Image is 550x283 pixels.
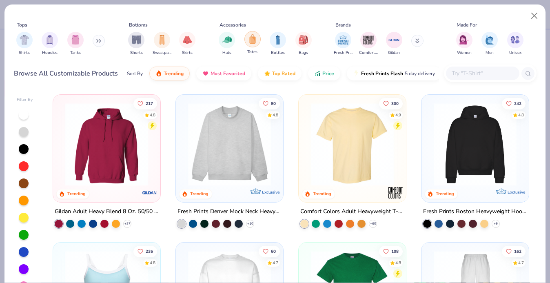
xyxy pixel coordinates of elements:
[17,21,27,29] div: Tops
[299,50,308,56] span: Bags
[244,31,261,55] div: filter for Totes
[182,50,193,56] span: Skirts
[271,50,285,56] span: Bottles
[494,221,498,226] span: + 9
[334,50,353,56] span: Fresh Prints
[481,32,498,56] div: filter for Men
[146,101,153,105] span: 217
[335,21,351,29] div: Brands
[502,98,526,109] button: Like
[244,32,261,56] button: filter button
[388,34,400,46] img: Gildan Image
[14,69,118,78] div: Browse All Customizable Products
[264,70,271,77] img: TopRated.gif
[61,103,152,186] img: 01756b78-01f6-4cc6-8d8a-3c30c1a0c8ac
[129,21,148,29] div: Bottoms
[391,101,399,105] span: 300
[391,249,399,253] span: 108
[451,69,514,78] input: Try "T-Shirt"
[518,260,524,266] div: 4.7
[527,8,542,24] button: Close
[45,35,54,45] img: Hoodies Image
[270,32,286,56] button: filter button
[275,103,366,186] img: a90f7c54-8796-4cb2-9d6e-4e9644cfe0fe
[164,70,184,77] span: Trending
[507,32,523,56] button: filter button
[507,32,523,56] div: filter for Unisex
[262,189,279,195] span: Exclusive
[258,67,302,80] button: Top Rated
[219,32,235,56] button: filter button
[359,32,378,56] div: filter for Comfort Colors
[128,32,144,56] div: filter for Shorts
[19,50,30,56] span: Shirts
[67,32,84,56] button: filter button
[184,103,275,186] img: f5d85501-0dbb-4ee4-b115-c08fa3845d83
[456,32,472,56] button: filter button
[70,50,81,56] span: Tanks
[273,260,278,266] div: 4.7
[308,67,340,80] button: Price
[359,32,378,56] button: filter button
[362,34,375,46] img: Comfort Colors Image
[259,245,280,257] button: Like
[300,207,404,217] div: Comfort Colors Adult Heavyweight T-Shirt
[142,185,158,201] img: Gildan logo
[16,32,33,56] button: filter button
[177,207,282,217] div: Fresh Prints Denver Mock Neck Heavyweight Sweatshirt
[509,50,521,56] span: Unisex
[347,67,441,80] button: Fresh Prints Flash5 day delivery
[202,70,209,77] img: most_fav.gif
[337,34,349,46] img: Fresh Prints Image
[514,101,521,105] span: 242
[457,21,477,29] div: Made For
[71,35,80,45] img: Tanks Image
[42,32,58,56] button: filter button
[247,49,257,55] span: Totes
[17,97,33,103] div: Filter By
[132,35,141,45] img: Shorts Image
[130,50,143,56] span: Shorts
[155,70,162,77] img: trending.gif
[334,32,353,56] div: filter for Fresh Prints
[510,35,520,45] img: Unisex Image
[134,98,157,109] button: Like
[397,103,488,186] img: e55d29c3-c55d-459c-bfd9-9b1c499ab3c6
[370,221,376,226] span: + 60
[359,50,378,56] span: Comfort Colors
[395,260,401,266] div: 4.8
[183,35,192,45] img: Skirts Image
[16,32,33,56] div: filter for Shirts
[259,98,280,109] button: Like
[271,101,276,105] span: 80
[386,32,402,56] button: filter button
[20,35,29,45] img: Shirts Image
[485,35,494,45] img: Men Image
[299,35,308,45] img: Bags Image
[271,249,276,253] span: 60
[42,32,58,56] div: filter for Hoodies
[55,207,159,217] div: Gildan Adult Heavy Blend 8 Oz. 50/50 Hooded Sweatshirt
[146,249,153,253] span: 235
[353,70,359,77] img: flash.gif
[272,70,295,77] span: Top Rated
[295,32,312,56] div: filter for Bags
[361,70,403,77] span: Fresh Prints Flash
[388,50,400,56] span: Gildan
[459,35,469,45] img: Women Image
[379,98,403,109] button: Like
[405,69,435,78] span: 5 day delivery
[124,221,131,226] span: + 37
[149,67,190,80] button: Trending
[248,34,257,44] img: Totes Image
[507,189,525,195] span: Exclusive
[128,32,144,56] button: filter button
[395,112,401,118] div: 4.9
[430,103,521,186] img: 91acfc32-fd48-4d6b-bdad-a4c1a30ac3fc
[179,32,195,56] div: filter for Skirts
[179,32,195,56] button: filter button
[387,185,404,201] img: Comfort Colors logo
[273,112,278,118] div: 4.8
[219,32,235,56] div: filter for Hats
[386,32,402,56] div: filter for Gildan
